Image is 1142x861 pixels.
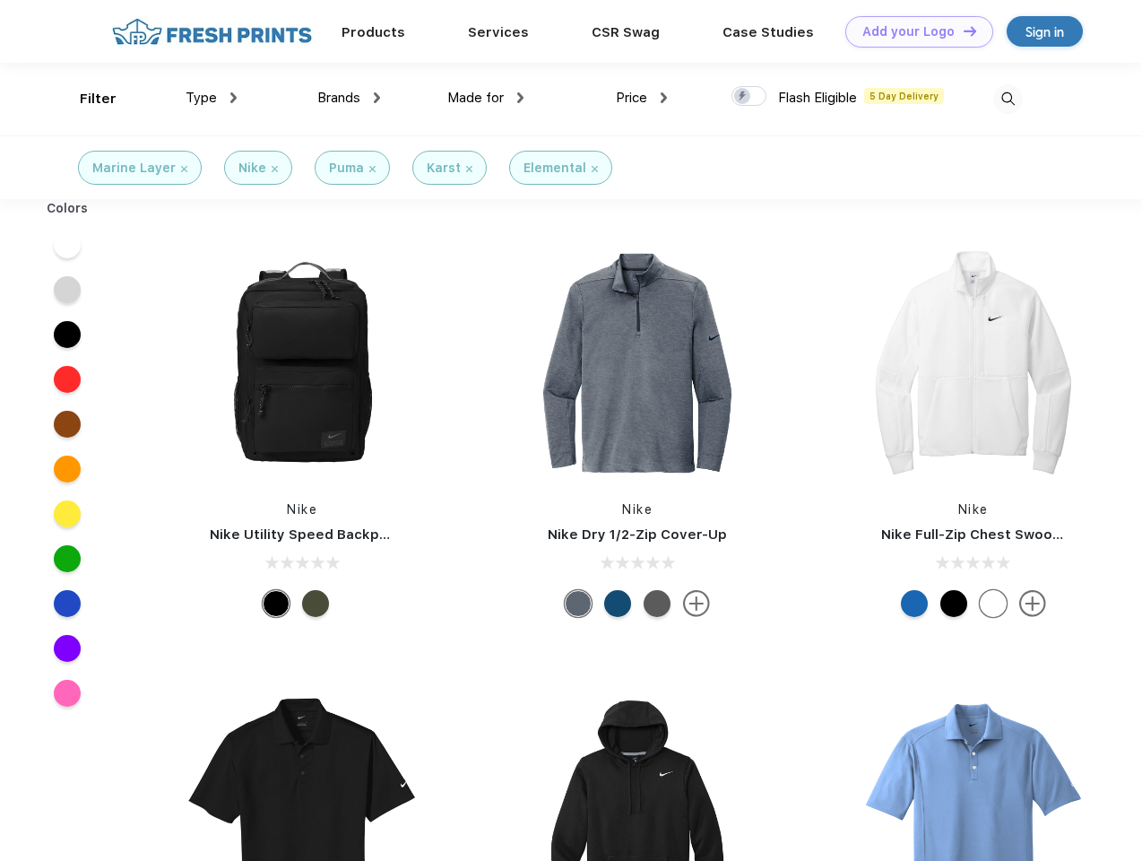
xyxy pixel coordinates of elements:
[864,88,944,104] span: 5 Day Delivery
[604,590,631,617] div: Gym Blue
[342,24,405,40] a: Products
[272,166,278,172] img: filter_cancel.svg
[854,244,1093,483] img: func=resize&h=266
[1025,22,1064,42] div: Sign in
[548,526,727,543] a: Nike Dry 1/2-Zip Cover-Up
[369,166,376,172] img: filter_cancel.svg
[518,244,757,483] img: func=resize&h=266
[622,502,653,517] a: Nike
[183,244,421,483] img: func=resize&h=266
[92,159,176,178] div: Marine Layer
[940,590,967,617] div: Black
[374,92,380,103] img: dropdown.png
[302,590,329,617] div: Cargo Khaki
[33,199,102,218] div: Colors
[517,92,523,103] img: dropdown.png
[447,90,504,106] span: Made for
[80,89,117,109] div: Filter
[329,159,364,178] div: Puma
[616,90,647,106] span: Price
[592,24,660,40] a: CSR Swag
[181,166,187,172] img: filter_cancel.svg
[964,26,976,36] img: DT
[993,84,1023,114] img: desktop_search.svg
[661,92,667,103] img: dropdown.png
[317,90,360,106] span: Brands
[862,24,955,39] div: Add your Logo
[230,92,237,103] img: dropdown.png
[1019,590,1046,617] img: more.svg
[565,590,592,617] div: Navy Heather
[427,159,461,178] div: Karst
[778,90,857,106] span: Flash Eligible
[210,526,403,543] a: Nike Utility Speed Backpack
[958,502,989,517] a: Nike
[592,166,598,172] img: filter_cancel.svg
[107,16,317,48] img: fo%20logo%202.webp
[683,590,710,617] img: more.svg
[980,590,1007,617] div: White
[523,159,586,178] div: Elemental
[1007,16,1083,47] a: Sign in
[644,590,670,617] div: Black Heather
[186,90,217,106] span: Type
[238,159,266,178] div: Nike
[287,502,317,517] a: Nike
[881,526,1120,543] a: Nike Full-Zip Chest Swoosh Jacket
[466,166,472,172] img: filter_cancel.svg
[901,590,928,617] div: Royal
[263,590,290,617] div: Black
[468,24,529,40] a: Services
